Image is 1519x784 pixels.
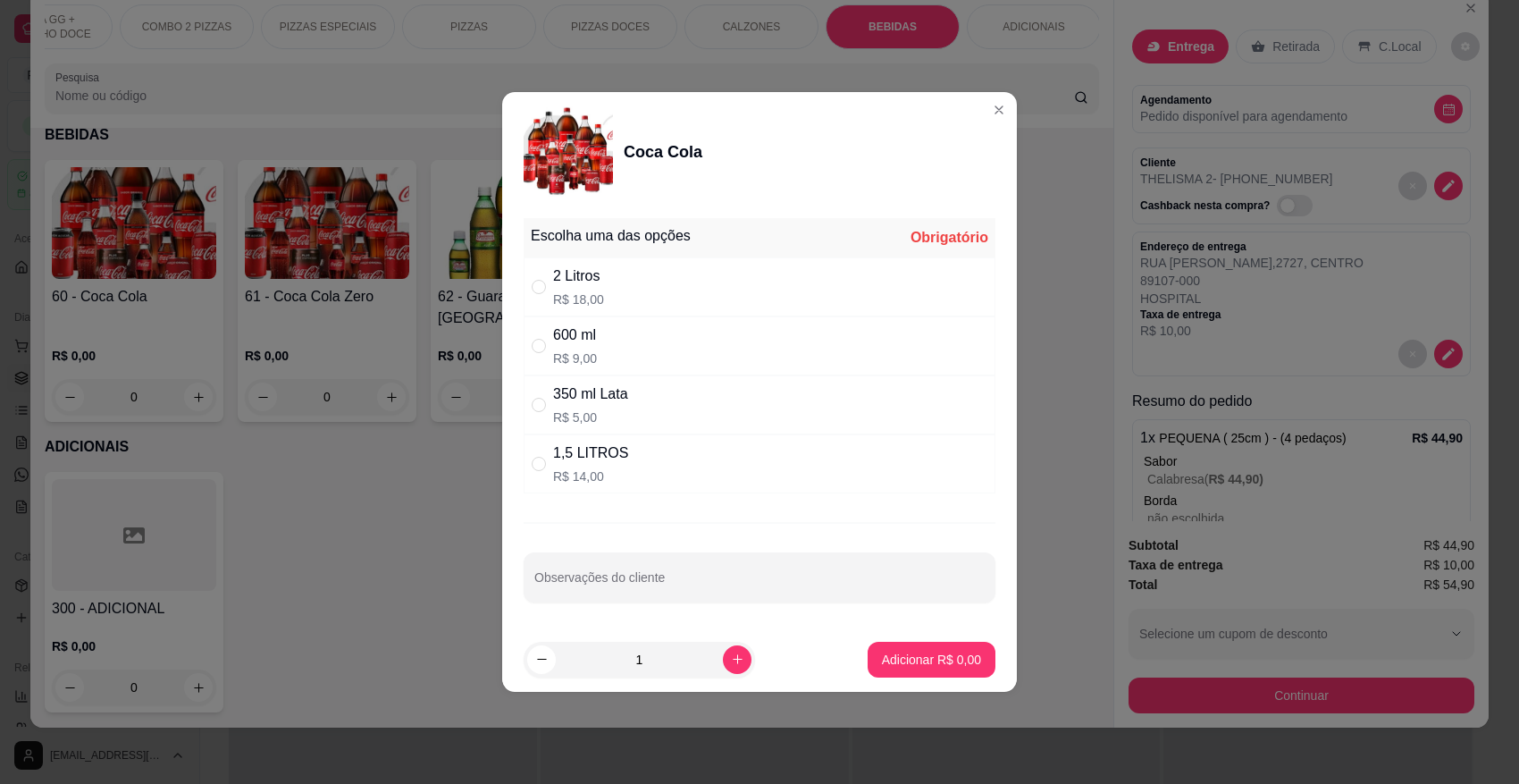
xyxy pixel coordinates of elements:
p: R$ 14,00 [553,468,628,485]
div: Coca Cola [624,139,702,164]
div: 600 ml [553,325,597,346]
p: R$ 5,00 [553,409,628,426]
p: R$ 18,00 [553,291,604,308]
button: Adicionar R$ 0,00 [868,642,995,678]
button: Close [985,96,1013,124]
p: Adicionar R$ 0,00 [882,651,981,669]
button: decrease-product-quantity [527,645,556,674]
img: product-image [524,106,613,196]
div: Obrigatório [911,227,988,249]
div: 2 Litros [553,266,604,287]
div: 1,5 LITROS [553,443,628,464]
input: Observações do cliente [534,576,985,594]
p: R$ 9,00 [553,350,597,367]
div: 350 ml Lata [553,384,628,405]
button: increase-product-quantity [723,645,751,674]
div: Escolha uma das opções [531,225,691,247]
